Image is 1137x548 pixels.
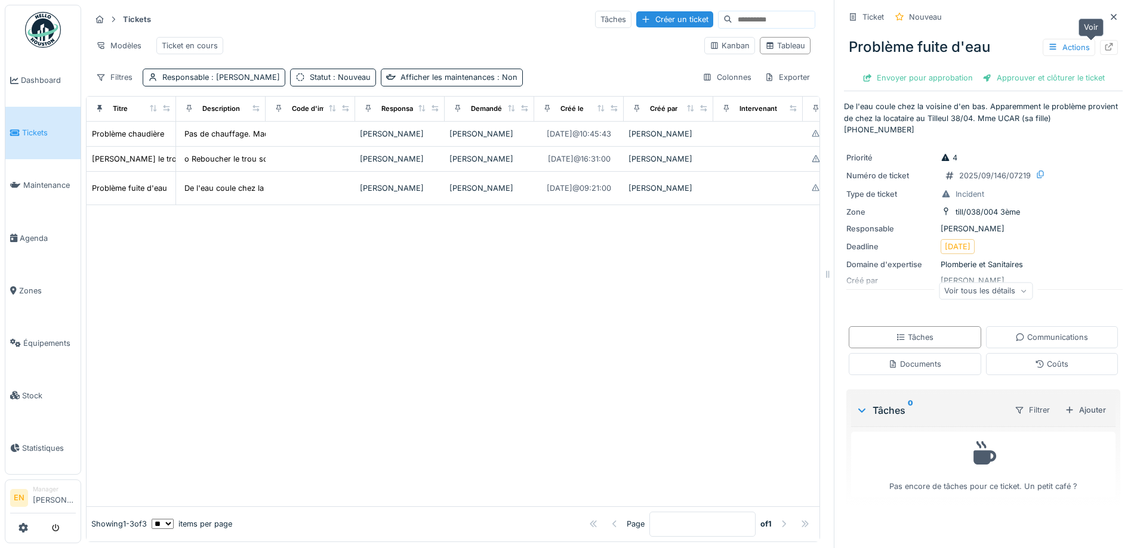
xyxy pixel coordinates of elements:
div: Afficher les maintenances [400,72,517,83]
div: 4 [941,152,957,163]
div: Numéro de ticket [846,170,936,181]
a: Tickets [5,107,81,159]
a: Agenda [5,212,81,264]
div: [DATE] [945,241,970,252]
div: Filtrer [1009,401,1055,419]
a: Statistiques [5,422,81,474]
div: Responsable [381,104,423,114]
div: o Reboucher le trou sous la chaudière, o Refai... [184,153,360,165]
span: : Non [495,73,517,82]
span: Équipements [23,338,76,349]
div: Modèles [91,37,147,54]
div: Priorité [846,152,936,163]
div: Tâches [896,332,933,343]
div: [PERSON_NAME] [360,153,440,165]
div: [PERSON_NAME] [360,128,440,140]
div: Code d'imputation [292,104,352,114]
img: Badge_color-CXgf-gQk.svg [25,12,61,48]
div: Plomberie et Sanitaires [846,259,1120,270]
div: [PERSON_NAME] [846,223,1120,234]
a: EN Manager[PERSON_NAME] [10,485,76,513]
li: EN [10,489,28,507]
span: Stock [22,390,76,401]
a: Stock [5,369,81,422]
div: [PERSON_NAME] [449,153,529,165]
div: Zone [846,206,936,218]
div: Créer un ticket [636,11,713,27]
div: Page [627,518,645,530]
div: Intervenant [739,104,777,114]
div: Documents [888,358,941,370]
div: [PERSON_NAME] [449,182,529,194]
div: Titre [113,104,128,114]
div: Colonnes [697,69,757,86]
div: Problème chaudière [92,128,164,140]
a: Équipements [5,317,81,369]
div: Envoyer pour approbation [858,70,978,86]
div: till/038/004 3ème [956,206,1020,218]
div: Deadline [846,241,936,252]
div: [PERSON_NAME] [628,128,708,140]
div: Approuver et clôturer le ticket [978,70,1110,86]
div: Nouveau [909,11,942,23]
p: De l'eau coule chez la voisine d'en bas. Apparemment le problème provient de chez la locataire au... [844,101,1123,135]
span: Tickets [22,127,76,138]
div: 2025/09/146/07219 [959,170,1031,181]
a: Maintenance [5,159,81,212]
div: Responsable [162,72,280,83]
div: Exporter [759,69,815,86]
div: [PERSON_NAME] [628,153,708,165]
div: [PERSON_NAME] [449,128,529,140]
div: Tâches [856,403,1004,417]
div: Pas encore de tâches pour ce ticket. Un petit café ? [859,437,1108,493]
div: Kanban [710,40,750,51]
div: Showing 1 - 3 of 3 [91,518,147,530]
div: Tableau [765,40,805,51]
div: Créé par [650,104,677,114]
div: Communications [1015,332,1088,343]
div: Problème fuite d'eau [92,182,167,194]
div: Description [202,104,240,114]
div: Filtres [91,69,138,86]
div: Manager [33,485,76,494]
sup: 0 [908,403,913,417]
div: Statut [310,72,371,83]
li: [PERSON_NAME] [33,485,76,510]
div: Pas de chauffage. Madame [PERSON_NAME] 0495... [184,128,379,140]
span: Maintenance [23,179,76,191]
div: Ajouter [1060,402,1111,418]
span: : [PERSON_NAME] [209,73,280,82]
strong: of 1 [760,518,772,530]
div: [PERSON_NAME] [628,182,708,194]
span: Zones [19,285,76,296]
div: [DATE] @ 10:45:43 [547,128,611,140]
div: items per page [152,518,232,530]
div: Voir tous les détails [939,282,1033,299]
div: Responsable [846,223,936,234]
div: Ticket en cours [162,40,218,51]
span: Agenda [20,233,76,244]
div: Type de ticket [846,188,936,200]
div: Domaine d'expertise [846,259,936,270]
div: Demandé par [471,104,514,114]
div: [PERSON_NAME] [360,182,440,194]
span: : Nouveau [331,73,371,82]
span: Dashboard [21,75,76,86]
div: Tâches [595,11,631,28]
div: Coûts [1035,358,1068,370]
a: Dashboard [5,54,81,107]
div: Incident [956,188,984,200]
div: Problème fuite d'eau [844,32,1123,63]
span: Statistiques [22,442,76,454]
strong: Tickets [118,14,156,25]
div: Actions [1043,39,1095,56]
div: [DATE] @ 09:21:00 [547,182,611,194]
div: Voir [1079,18,1104,36]
div: [DATE] @ 16:31:00 [548,153,611,165]
div: De l'eau coule chez la voisine d'en bas. Appar... [184,182,359,194]
a: Zones [5,264,81,317]
div: [PERSON_NAME] le trou sous la chaudière et refaire la peinture du plafond et des murs qui s’effri... [92,153,518,165]
div: Créé le [560,104,584,114]
div: Ticket [862,11,884,23]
